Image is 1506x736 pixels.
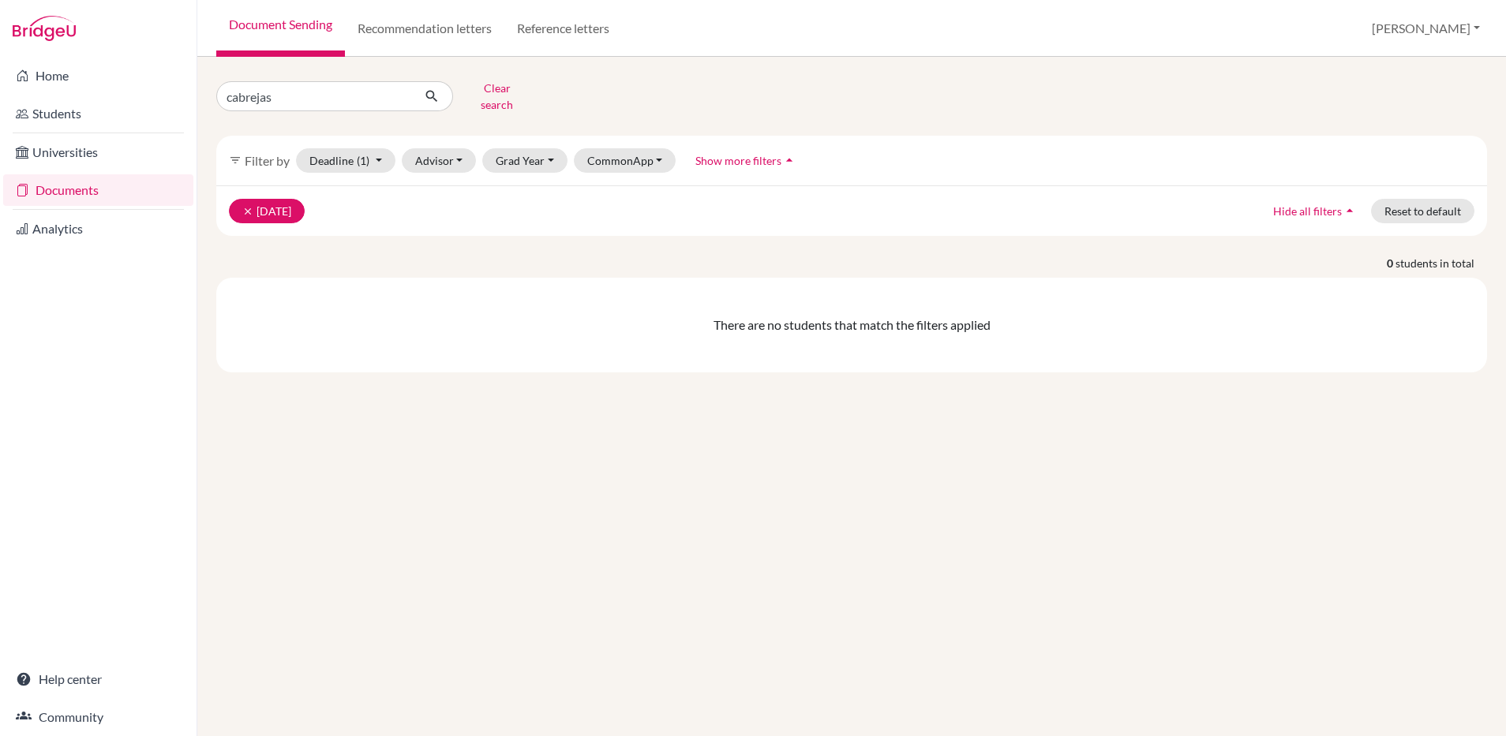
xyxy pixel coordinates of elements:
[229,154,242,166] i: filter_list
[1342,203,1358,219] i: arrow_drop_up
[296,148,395,173] button: Deadline(1)
[1371,199,1474,223] button: Reset to default
[1395,255,1487,271] span: students in total
[357,154,369,167] span: (1)
[574,148,676,173] button: CommonApp
[682,148,811,173] button: Show more filtersarrow_drop_up
[13,16,76,41] img: Bridge-U
[3,136,193,168] a: Universities
[3,60,193,92] a: Home
[3,701,193,733] a: Community
[482,148,568,173] button: Grad Year
[3,98,193,129] a: Students
[695,154,781,167] span: Show more filters
[223,316,1481,334] div: There are no students that match the filters applied
[1387,255,1395,271] strong: 0
[242,206,253,217] i: clear
[3,213,193,245] a: Analytics
[1273,204,1342,218] span: Hide all filters
[402,148,477,173] button: Advisor
[229,199,305,223] button: clear[DATE]
[3,174,193,206] a: Documents
[1365,13,1487,43] button: [PERSON_NAME]
[1260,199,1371,223] button: Hide all filtersarrow_drop_up
[453,76,541,117] button: Clear search
[245,153,290,168] span: Filter by
[3,663,193,695] a: Help center
[216,81,412,111] input: Find student by name...
[781,152,797,168] i: arrow_drop_up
